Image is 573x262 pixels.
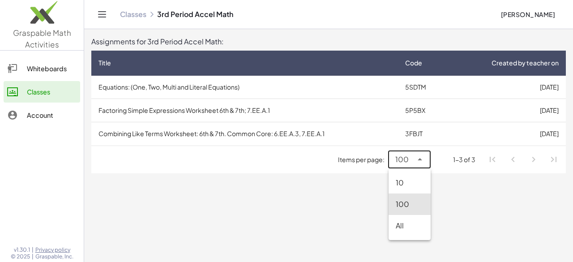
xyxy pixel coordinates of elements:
[398,99,450,122] td: 5P5BX
[91,36,566,47] div: Assignments for 3rd Period Accel Math:
[396,177,423,188] div: 10
[27,86,77,97] div: Classes
[405,58,422,68] span: Code
[493,6,562,22] button: [PERSON_NAME]
[98,58,111,68] span: Title
[398,76,450,99] td: 5SDTM
[389,168,431,240] div: undefined-list
[32,246,34,253] span: |
[492,58,559,68] span: Created by teacher on
[500,10,555,18] span: [PERSON_NAME]
[91,122,398,146] td: Combining Like Terms Worksheet: 6th & 7th. Common Core: 6.EE.A.3, 7.EE.A.1
[395,154,409,165] span: 100
[27,110,77,120] div: Account
[398,122,450,146] td: 3FBJT
[4,104,80,126] a: Account
[27,63,77,74] div: Whiteboards
[14,246,30,253] span: v1.30.1
[450,122,566,146] td: [DATE]
[396,199,423,210] div: 100
[95,7,109,21] button: Toggle navigation
[35,246,73,253] a: Privacy policy
[4,81,80,103] a: Classes
[13,28,71,49] span: Graspable Math Activities
[338,155,388,164] span: Items per page:
[32,253,34,260] span: |
[35,253,73,260] span: Graspable, Inc.
[483,150,564,170] nav: Pagination Navigation
[450,99,566,122] td: [DATE]
[91,99,398,122] td: Factoring Simple Expressions Worksheet 6th & 7th; 7.EE.A.1
[4,58,80,79] a: Whiteboards
[120,10,146,19] a: Classes
[396,220,423,231] div: All
[453,155,475,164] div: 1-3 of 3
[11,253,30,260] span: © 2025
[450,76,566,99] td: [DATE]
[91,76,398,99] td: Equations: (One, Two, Multi and Literal Equations)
